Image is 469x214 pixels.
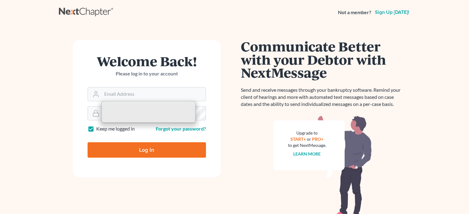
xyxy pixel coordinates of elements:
a: Learn more [293,151,321,156]
a: Forgot your password? [156,126,206,131]
h1: Communicate Better with your Debtor with NextMessage [241,40,404,79]
p: Send and receive messages through your bankruptcy software. Remind your client of hearings and mo... [241,87,404,108]
a: START+ [290,136,306,142]
div: to get NextMessage. [288,142,326,148]
span: or [307,136,311,142]
a: Sign up [DATE]! [374,10,410,15]
h1: Welcome Back! [88,55,206,68]
p: Please log in to your account [88,70,206,77]
a: PRO+ [312,136,323,142]
div: Upgrade to [288,130,326,136]
strong: Not a member? [338,9,371,16]
input: Log In [88,142,206,158]
label: Keep me logged in [96,125,135,132]
input: Email Address [102,87,206,101]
